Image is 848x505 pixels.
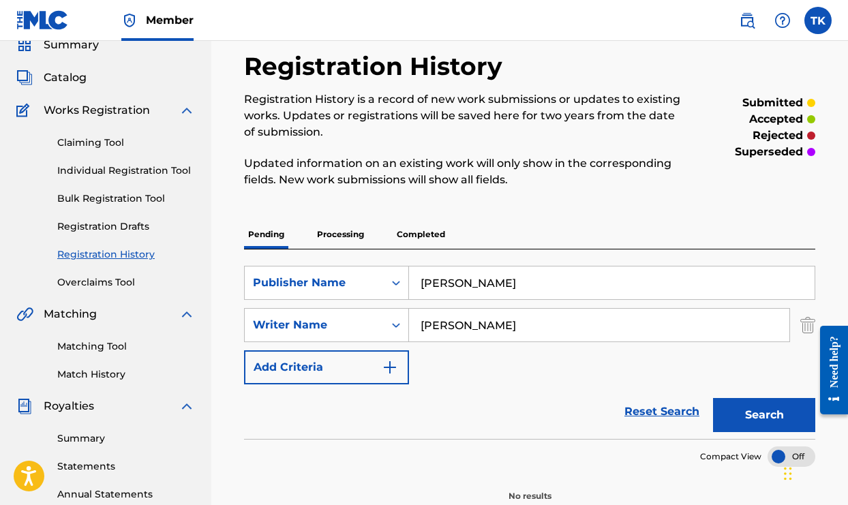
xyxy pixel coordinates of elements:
[44,306,97,322] span: Matching
[713,398,815,432] button: Search
[769,7,796,34] div: Help
[16,37,33,53] img: Summary
[179,102,195,119] img: expand
[244,266,815,439] form: Search Form
[800,308,815,342] img: Delete Criterion
[16,102,34,119] img: Works Registration
[57,192,195,206] a: Bulk Registration Tool
[253,317,376,333] div: Writer Name
[179,306,195,322] img: expand
[244,350,409,384] button: Add Criteria
[244,220,288,249] p: Pending
[16,398,33,414] img: Royalties
[804,7,832,34] div: User Menu
[810,313,848,426] iframe: Resource Center
[733,7,761,34] a: Public Search
[44,102,150,119] span: Works Registration
[244,155,684,188] p: Updated information on an existing work will only show in the corresponding fields. New work subm...
[735,144,803,160] p: superseded
[784,453,792,494] div: Drag
[509,474,551,502] p: No results
[146,12,194,28] span: Member
[753,127,803,144] p: rejected
[749,111,803,127] p: accepted
[179,398,195,414] img: expand
[774,12,791,29] img: help
[44,37,99,53] span: Summary
[57,219,195,234] a: Registration Drafts
[742,95,803,111] p: submitted
[57,164,195,178] a: Individual Registration Tool
[121,12,138,29] img: Top Rightsholder
[57,247,195,262] a: Registration History
[16,306,33,322] img: Matching
[57,339,195,354] a: Matching Tool
[382,359,398,376] img: 9d2ae6d4665cec9f34b9.svg
[244,51,509,82] h2: Registration History
[44,70,87,86] span: Catalog
[16,37,99,53] a: SummarySummary
[780,440,848,505] iframe: Chat Widget
[16,10,69,30] img: MLC Logo
[57,487,195,502] a: Annual Statements
[313,220,368,249] p: Processing
[16,70,87,86] a: CatalogCatalog
[57,275,195,290] a: Overclaims Tool
[700,450,761,463] span: Compact View
[57,431,195,446] a: Summary
[253,275,376,291] div: Publisher Name
[57,367,195,382] a: Match History
[44,398,94,414] span: Royalties
[618,397,706,427] a: Reset Search
[244,91,684,140] p: Registration History is a record of new work submissions or updates to existing works. Updates or...
[57,459,195,474] a: Statements
[57,136,195,150] a: Claiming Tool
[16,70,33,86] img: Catalog
[393,220,449,249] p: Completed
[739,12,755,29] img: search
